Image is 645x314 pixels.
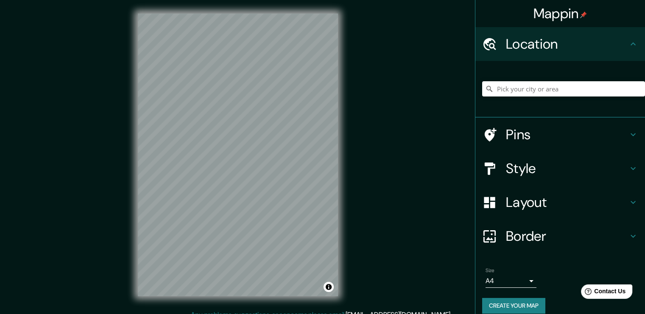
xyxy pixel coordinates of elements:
button: Create your map [482,298,545,314]
h4: Location [506,36,628,52]
div: Border [475,219,645,253]
button: Toggle attribution [324,282,334,292]
h4: Border [506,228,628,245]
label: Size [486,267,494,274]
div: Layout [475,185,645,219]
input: Pick your city or area [482,81,645,96]
canvas: Map [138,14,338,296]
div: Location [475,27,645,61]
iframe: Help widget launcher [570,281,636,305]
h4: Mappin [533,5,587,22]
h4: Style [506,160,628,177]
img: pin-icon.png [580,11,587,18]
div: Style [475,151,645,185]
h4: Layout [506,194,628,211]
h4: Pins [506,126,628,143]
div: Pins [475,118,645,151]
div: A4 [486,274,536,288]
